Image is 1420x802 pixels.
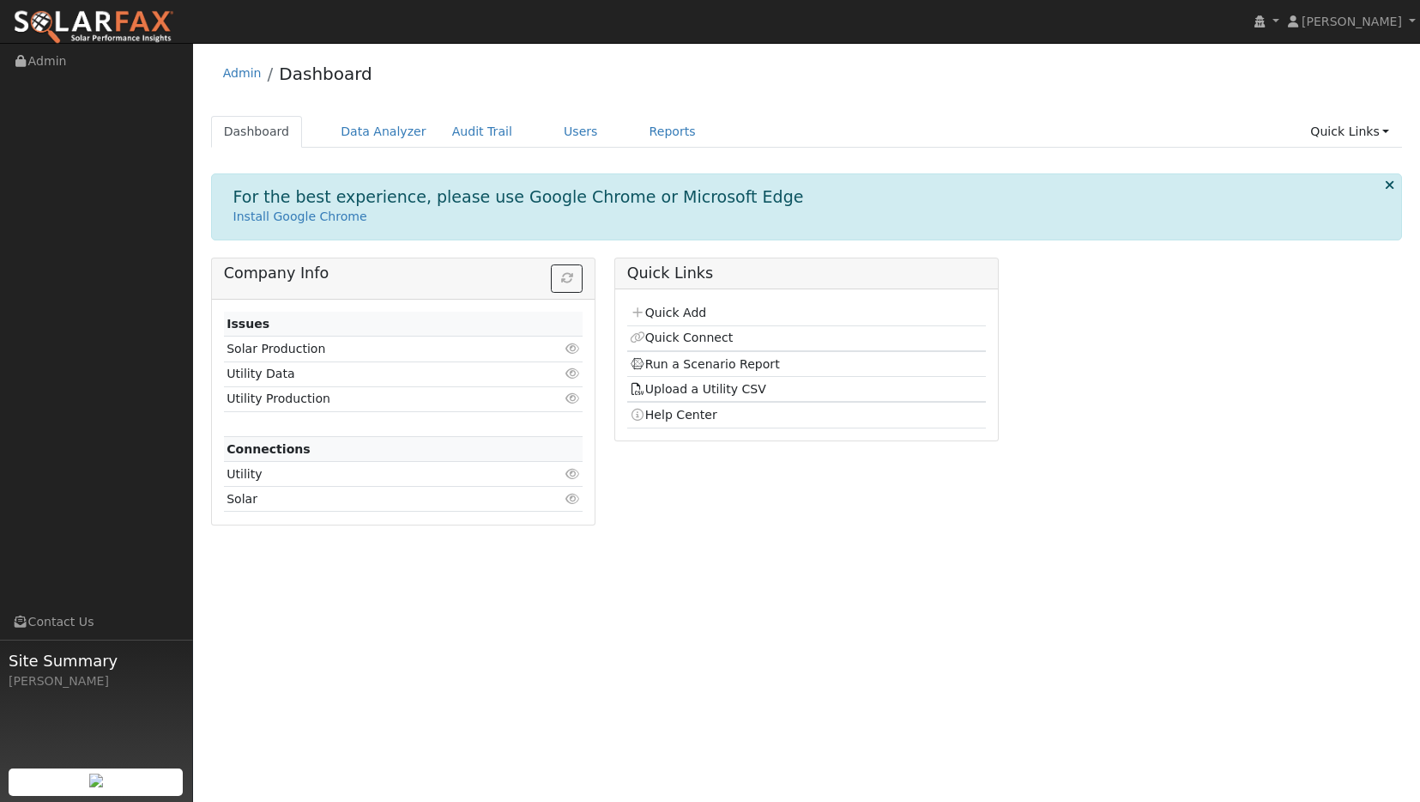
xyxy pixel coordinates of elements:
[9,672,184,690] div: [PERSON_NAME]
[223,66,262,80] a: Admin
[227,442,311,456] strong: Connections
[224,386,525,411] td: Utility Production
[630,408,717,422] a: Help Center
[551,116,611,148] a: Users
[1297,116,1402,148] a: Quick Links
[565,468,580,480] i: Click to view
[328,116,439,148] a: Data Analyzer
[9,649,184,672] span: Site Summary
[630,382,766,396] a: Upload a Utility CSV
[637,116,709,148] a: Reports
[627,264,987,283] h5: Quick Links
[233,210,367,223] a: Install Google Chrome
[224,362,525,386] td: Utility Data
[630,331,733,344] a: Quick Connect
[1302,15,1402,28] span: [PERSON_NAME]
[227,317,269,331] strong: Issues
[211,116,303,148] a: Dashboard
[233,187,804,207] h1: For the best experience, please use Google Chrome or Microsoft Edge
[565,343,580,355] i: Click to view
[565,392,580,404] i: Click to view
[13,9,174,46] img: SolarFax
[279,64,372,84] a: Dashboard
[565,368,580,380] i: Click to view
[439,116,525,148] a: Audit Trail
[630,306,706,319] a: Quick Add
[224,487,525,512] td: Solar
[224,264,583,283] h5: Company Info
[630,357,780,371] a: Run a Scenario Report
[224,462,525,487] td: Utility
[565,493,580,505] i: Click to view
[224,337,525,362] td: Solar Production
[89,774,103,787] img: retrieve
